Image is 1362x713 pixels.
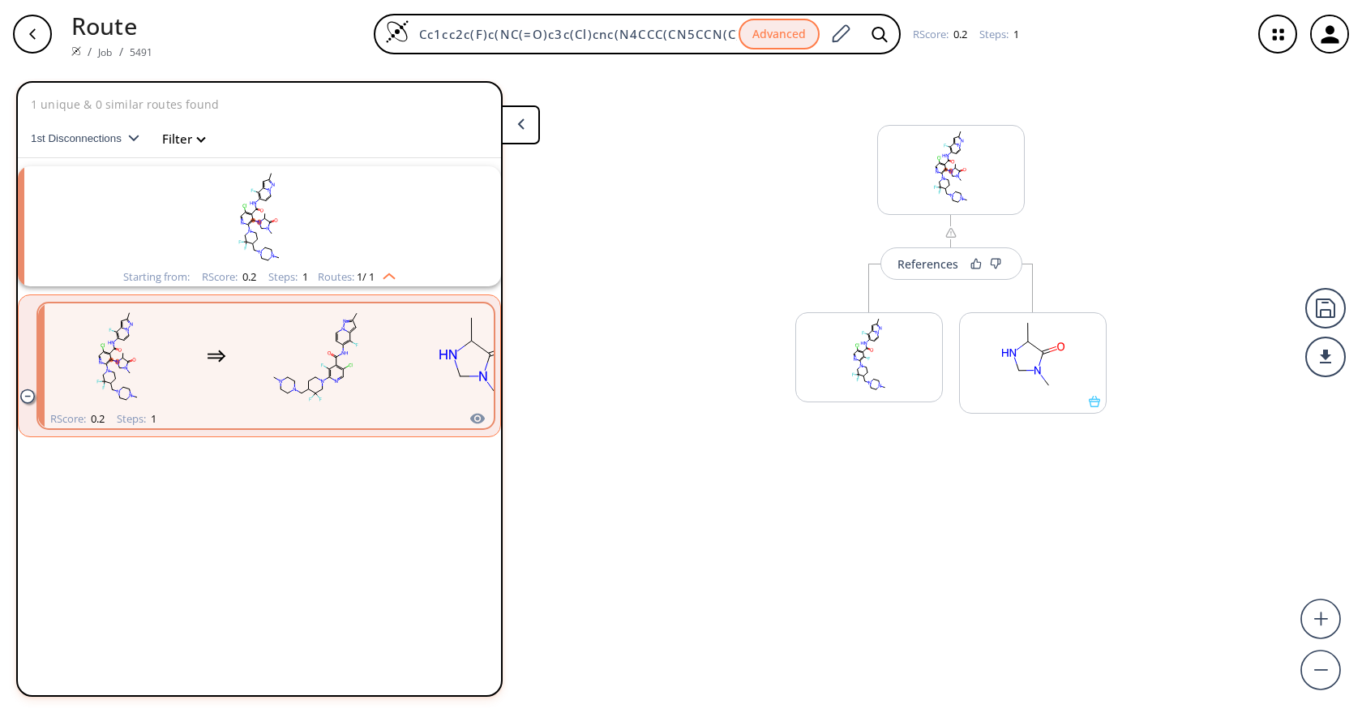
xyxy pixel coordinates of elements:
img: Spaya logo [71,46,81,56]
img: warning [944,226,957,239]
li: / [119,43,123,60]
p: Route [71,8,152,43]
div: References [897,259,958,269]
span: 1 / 1 [357,272,375,282]
button: Advanced [739,19,820,50]
svg: CC1NCN(C)C1=O [960,313,1106,396]
svg: Cc1cc2c(F)c(NC(=O)c3c(Cl)cnc(N4CCC(CN5CCN(C)CC5)C(F)(F)C4)c3F)ccn2n1 [796,313,942,396]
svg: Cc1cc2c(F)c(NC(=O)c3c(Cl)cnc(N4CCC(CN5CCN(C)CC5)C(F)(F)C4)c3F)ccn2n1 [242,306,388,407]
li: / [88,43,92,60]
a: Job [98,45,112,59]
input: Enter SMILES [409,26,739,42]
button: References [880,247,1022,280]
span: 0.2 [88,411,105,426]
div: Routes: [318,272,396,282]
span: 0.2 [951,27,967,41]
span: 0.2 [240,269,256,284]
span: 1 [148,411,156,426]
img: Logo Spaya [385,19,409,44]
div: Starting from: [123,272,190,282]
a: 5491 [130,45,153,59]
svg: Cc1cc2c(F)c(NC(=O)c3c(Cl)cnc(N4CCC(CN5CCN(C)CC5)C(F)(F)C4)c3N3CN(C)C(=O)C3C)ccn2n1 [49,166,470,268]
button: Filter [152,133,204,145]
div: Steps : [268,272,308,282]
svg: CC1NCN(C)C1=O [405,306,550,407]
div: RScore : [913,29,967,40]
div: RScore : [202,272,256,282]
span: 1 [1011,27,1019,41]
svg: Cc1cc2c(F)c(NC(=O)c3c(Cl)cnc(N4CCC(CN5CCN(C)CC5)C(F)(F)C4)c3N3CN(C)C(=O)C3C)ccn2n1 [878,126,1024,208]
button: 1st Disconnections [31,119,152,158]
div: Steps : [979,29,1019,40]
div: Steps : [117,414,156,424]
div: RScore : [50,414,105,424]
img: Up [375,267,396,280]
p: 1 unique & 0 similar routes found [31,96,219,113]
span: 1st Disconnections [31,132,128,144]
span: 1 [300,269,308,284]
ul: clusters [18,158,501,445]
svg: Cc1cc2c(F)c(NC(=O)c3c(Cl)cnc(N4CCC(CN5CCN(C)CC5)C(F)(F)C4)c3N3CN(C)C(=O)C3C)ccn2n1 [45,306,191,407]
